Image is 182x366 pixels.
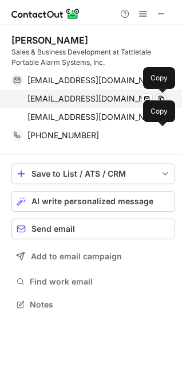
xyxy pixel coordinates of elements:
[27,112,159,122] span: [EMAIL_ADDRESS][DOMAIN_NAME]
[27,130,99,141] span: [PHONE_NUMBER]
[30,277,171,287] span: Find work email
[11,219,175,239] button: Send email
[31,197,153,206] span: AI write personalized message
[31,224,75,233] span: Send email
[30,299,171,310] span: Notes
[27,75,159,85] span: [EMAIL_ADDRESS][DOMAIN_NAME]
[11,163,175,184] button: save-profile-one-click
[11,297,175,313] button: Notes
[11,274,175,290] button: Find work email
[11,191,175,212] button: AI write personalized message
[31,252,122,261] span: Add to email campaign
[11,7,80,21] img: ContactOut v5.3.10
[31,169,155,178] div: Save to List / ATS / CRM
[11,246,175,267] button: Add to email campaign
[11,47,175,68] div: Sales & Business Development at Tattletale Portable Alarm Systems, Inc.
[27,94,159,104] span: [EMAIL_ADDRESS][DOMAIN_NAME]
[11,34,88,46] div: [PERSON_NAME]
